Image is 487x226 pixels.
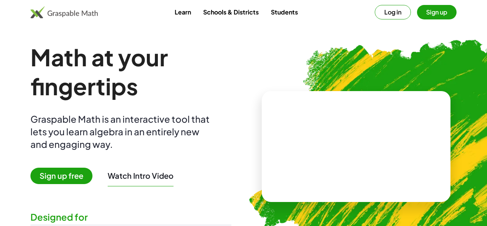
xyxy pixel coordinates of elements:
[169,5,197,19] a: Learn
[30,43,231,101] h1: Math at your fingertips
[30,211,231,223] div: Designed for
[30,113,213,151] div: Graspable Math is an interactive tool that lets you learn algebra in an entirely new and engaging...
[30,168,92,184] span: Sign up free
[417,5,457,19] button: Sign up
[375,5,411,19] button: Log in
[108,171,173,181] button: Watch Intro Video
[197,5,265,19] a: Schools & Districts
[299,118,413,175] video: What is this? This is dynamic math notation. Dynamic math notation plays a central role in how Gr...
[265,5,304,19] a: Students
